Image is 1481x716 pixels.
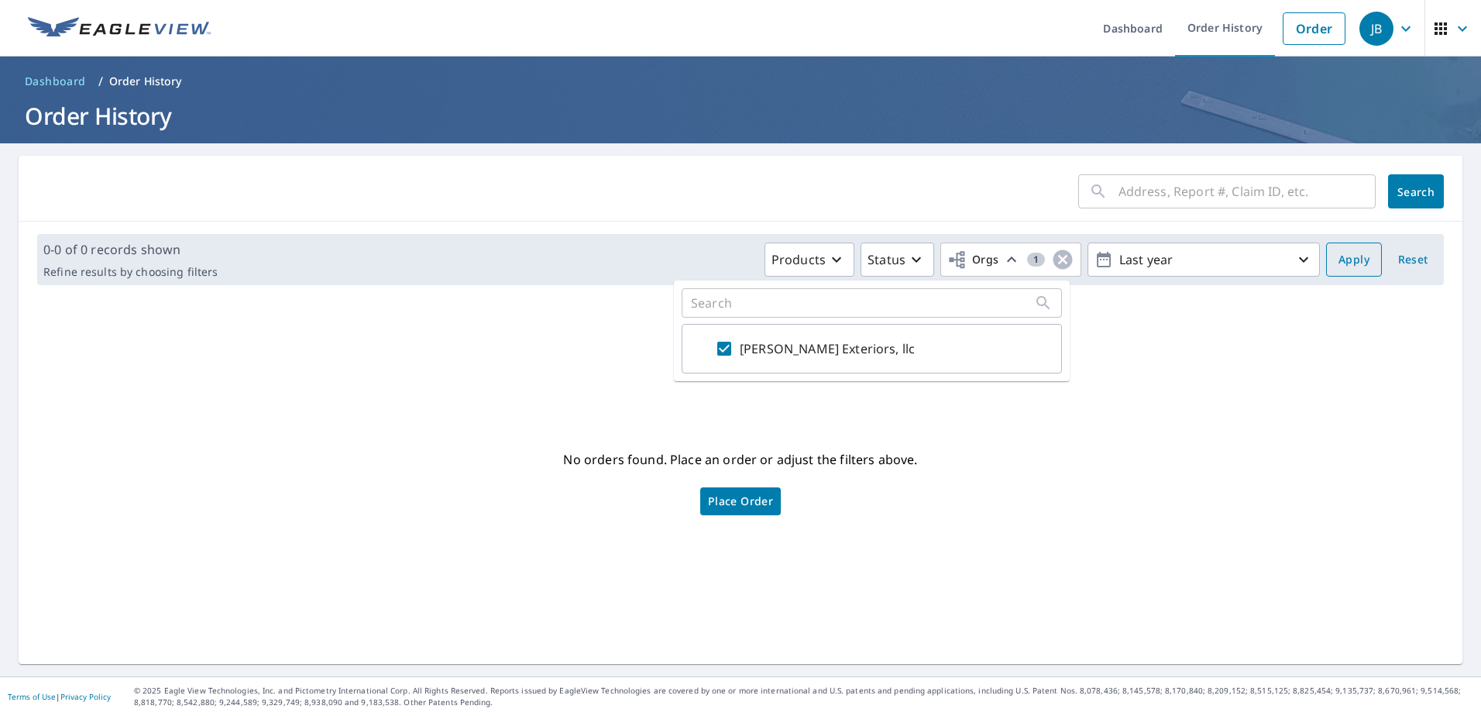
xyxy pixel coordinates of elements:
span: Apply [1338,250,1369,270]
span: Orgs [947,250,999,270]
input: Search [691,296,1034,311]
button: Status [861,243,934,277]
button: Last year [1088,243,1320,277]
a: Privacy Policy [60,691,111,702]
h1: Order History [19,100,1462,132]
span: Dashboard [25,74,86,89]
span: 1 [1027,254,1045,265]
nav: breadcrumb [19,69,1462,94]
p: Products [771,250,826,269]
input: Address, Report #, Claim ID, etc. [1118,170,1376,213]
p: Order History [109,74,182,89]
li: / [98,72,103,91]
button: Products [765,243,854,277]
p: Last year [1113,246,1294,274]
p: Status [868,250,905,269]
a: Terms of Use [8,691,56,702]
a: Order [1283,12,1345,45]
button: Orgs1 [940,243,1081,277]
div: JB [1359,12,1393,46]
span: Place Order [708,497,773,505]
span: Search [1400,184,1431,199]
label: [PERSON_NAME] Exteriors, llc [740,339,915,358]
p: No orders found. Place an order or adjust the filters above. [563,447,917,472]
p: 0-0 of 0 records shown [43,240,218,259]
p: Refine results by choosing filters [43,265,218,279]
p: | [8,692,111,701]
a: Dashboard [19,69,92,94]
p: © 2025 Eagle View Technologies, Inc. and Pictometry International Corp. All Rights Reserved. Repo... [134,685,1473,708]
a: Place Order [700,487,781,515]
span: Reset [1394,250,1431,270]
button: Apply [1326,243,1382,277]
img: EV Logo [28,17,211,40]
button: Search [1388,174,1444,208]
button: Reset [1388,243,1438,277]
